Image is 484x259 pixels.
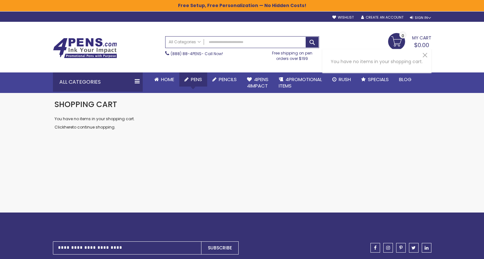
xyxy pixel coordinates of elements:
a: here [64,124,72,130]
a: All Categories [166,37,204,47]
p: You have no items in your shopping cart. [55,116,430,121]
span: Specials [368,76,389,83]
span: Pens [191,76,202,83]
span: Subscribe [208,245,232,251]
span: twitter [412,246,416,250]
span: All Categories [169,39,201,45]
span: 4PROMOTIONAL ITEMS [279,76,322,89]
a: (888) 88-4PENS [171,51,201,56]
span: facebook [374,246,377,250]
strong: You have no items in your shopping cart. [329,55,425,68]
a: instagram [383,243,393,253]
div: Free shipping on pen orders over $199 [265,48,319,61]
span: Home [161,76,174,83]
div: Sign In [410,15,431,20]
a: Specials [356,72,394,87]
span: 4Pens 4impact [247,76,268,89]
a: Create an Account [361,15,403,20]
img: 4Pens Custom Pens and Promotional Products [53,38,117,58]
a: Pencils [207,72,242,87]
a: 4PROMOTIONALITEMS [274,72,327,93]
a: Rush [327,72,356,87]
span: instagram [386,246,390,250]
a: linkedin [422,243,431,253]
span: - Call Now! [171,51,223,56]
a: facebook [370,243,380,253]
div: All Categories [53,72,143,92]
span: pinterest [399,246,403,250]
iframe: Google Customer Reviews [431,242,484,259]
span: Shopping Cart [55,99,117,110]
a: twitter [409,243,419,253]
span: Rush [339,76,351,83]
p: Click to continue shopping. [55,125,430,130]
span: Pencils [219,76,237,83]
span: Blog [399,76,412,83]
a: Home [149,72,179,87]
span: $0.00 [414,41,429,49]
a: pinterest [396,243,406,253]
a: Pens [179,72,207,87]
button: Subscribe [201,241,239,255]
a: Blog [394,72,417,87]
span: 0 [402,33,404,39]
a: Wishlist [332,15,354,20]
span: linkedin [425,246,429,250]
a: $0.00 0 [388,33,431,49]
a: 4Pens4impact [242,72,274,93]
